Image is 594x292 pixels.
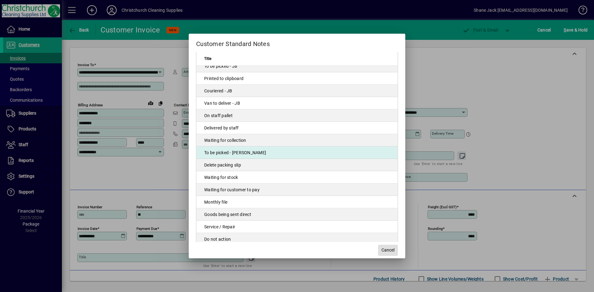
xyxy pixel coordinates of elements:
h2: Customer Standard Notes [189,34,405,52]
td: Goods being sent direct [196,208,398,221]
td: Waiting for stock [196,171,398,184]
td: Monthly file [196,196,398,208]
button: Cancel [378,245,398,256]
td: Waiting for collection [196,134,398,146]
td: To be picked - JB [196,60,398,72]
td: To be picked - [PERSON_NAME] [196,146,398,159]
span: Cancel [381,247,394,253]
td: Waiting for customer to pay [196,184,398,196]
td: Couriered - JB [196,85,398,97]
td: Printed to clipboard [196,72,398,85]
td: On staff pallet [196,109,398,122]
td: Service / Repair [196,221,398,233]
span: Title [204,55,211,62]
td: Do not action [196,233,398,245]
td: Delete packing slip [196,159,398,171]
td: Delivered by staff [196,122,398,134]
td: Van to deliver - JB [196,97,398,109]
